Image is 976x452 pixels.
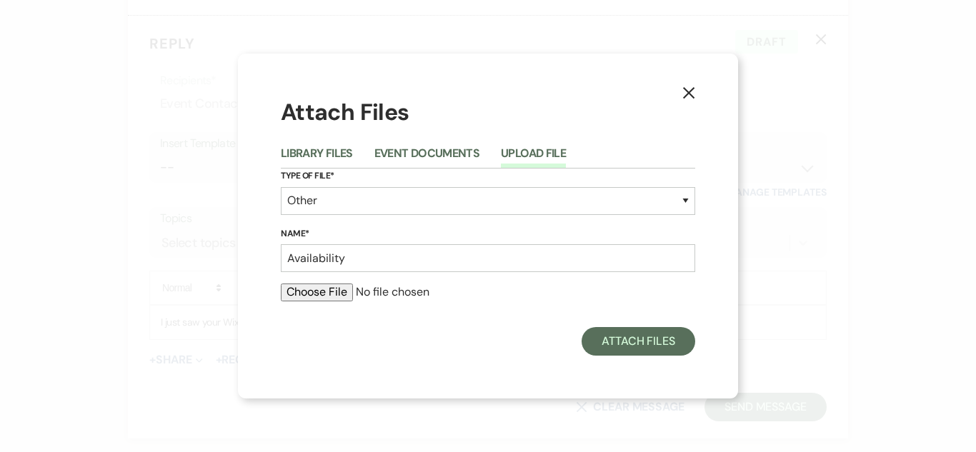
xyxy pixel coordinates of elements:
button: Library Files [281,148,353,168]
label: Type of File* [281,169,695,184]
label: Name* [281,226,695,242]
button: Event Documents [374,148,479,168]
button: Attach Files [582,327,695,356]
h1: Attach Files [281,96,695,129]
button: Upload File [501,148,566,168]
